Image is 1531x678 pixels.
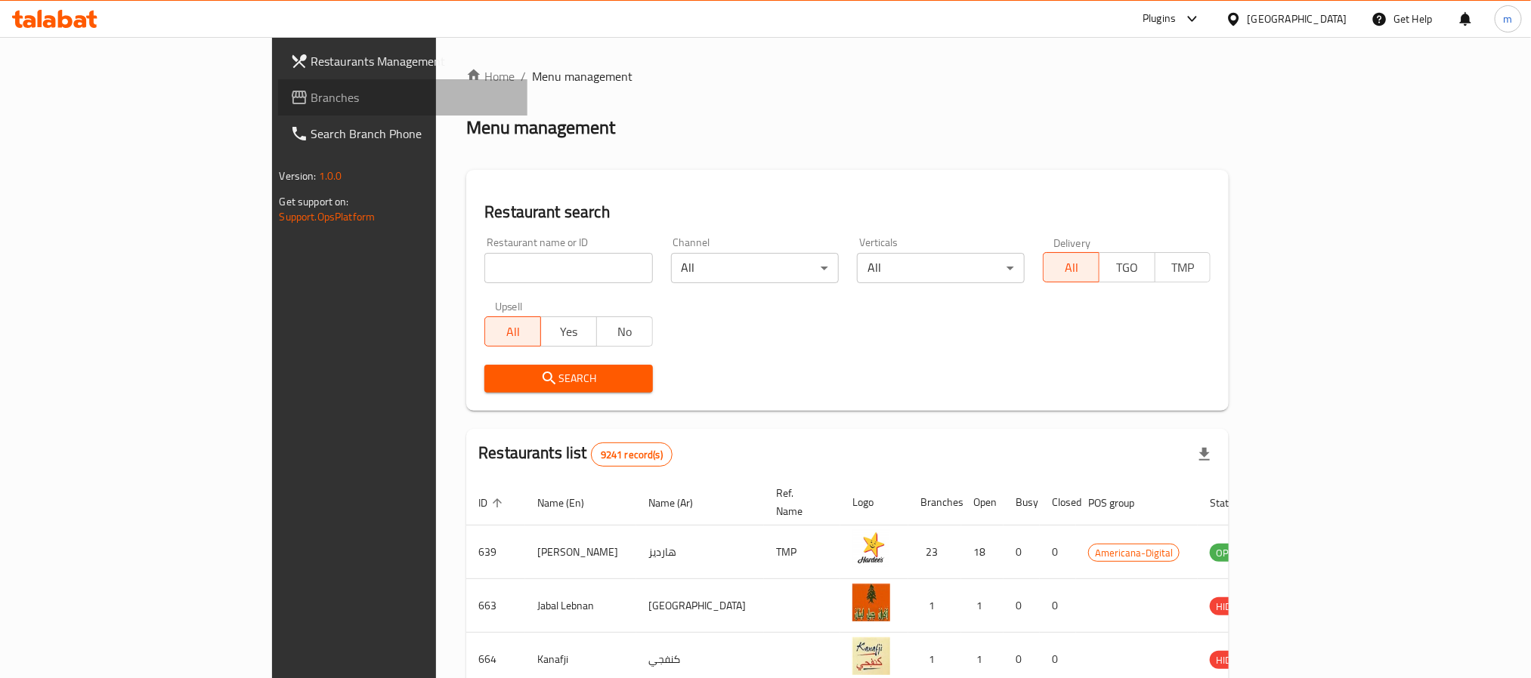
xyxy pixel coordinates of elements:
[1040,579,1076,633] td: 0
[278,79,527,116] a: Branches
[1050,257,1093,279] span: All
[636,525,764,579] td: هارديز
[311,52,515,70] span: Restaurants Management
[537,494,604,512] span: Name (En)
[1210,598,1255,615] span: HIDDEN
[278,43,527,79] a: Restaurants Management
[764,525,840,579] td: TMP
[496,369,640,388] span: Search
[852,637,890,675] img: Kanafji
[484,316,541,347] button: All
[1210,544,1247,562] div: OPEN
[525,579,636,633] td: Jabal Lebnan
[636,579,764,633] td: [GEOGRAPHIC_DATA]
[1099,252,1155,282] button: TGO
[1053,237,1091,248] label: Delivery
[491,321,535,343] span: All
[280,192,349,211] span: Get support on:
[852,530,890,568] img: Hardee's
[1210,652,1255,669] span: HIDDEN
[547,321,591,343] span: Yes
[484,253,652,283] input: Search for restaurant name or ID..
[961,579,1004,633] td: 1
[311,88,515,106] span: Branches
[1106,257,1149,279] span: TGO
[540,316,597,347] button: Yes
[1210,544,1247,562] span: OPEN
[466,116,615,140] h2: Menu management
[1004,525,1040,579] td: 0
[648,494,713,512] span: Name (Ar)
[319,166,342,186] span: 1.0.0
[857,253,1025,283] div: All
[280,166,317,186] span: Version:
[1248,11,1347,27] div: [GEOGRAPHIC_DATA]
[280,207,376,227] a: Support.OpsPlatform
[525,525,636,579] td: [PERSON_NAME]
[592,448,672,462] span: 9241 record(s)
[1040,479,1076,525] th: Closed
[1004,479,1040,525] th: Busy
[961,525,1004,579] td: 18
[278,116,527,152] a: Search Branch Phone
[1088,494,1154,512] span: POS group
[961,479,1004,525] th: Open
[1089,544,1179,562] span: Americana-Digital
[532,67,633,85] span: Menu management
[852,584,890,621] img: Jabal Lebnan
[478,442,673,467] h2: Restaurants list
[466,67,1229,85] nav: breadcrumb
[1210,651,1255,669] div: HIDDEN
[908,579,961,633] td: 1
[671,253,839,283] div: All
[1004,579,1040,633] td: 0
[1186,436,1223,473] div: Export file
[603,321,647,343] span: No
[311,125,515,143] span: Search Branch Phone
[908,479,961,525] th: Branches
[495,301,523,312] label: Upsell
[591,442,673,467] div: Total records count
[1155,252,1211,282] button: TMP
[1504,11,1513,27] span: m
[1040,525,1076,579] td: 0
[596,316,653,347] button: No
[484,365,652,393] button: Search
[1161,257,1205,279] span: TMP
[478,494,507,512] span: ID
[1043,252,1100,282] button: All
[1143,10,1176,28] div: Plugins
[484,201,1211,223] h2: Restaurant search
[776,484,822,520] span: Ref. Name
[840,479,908,525] th: Logo
[908,525,961,579] td: 23
[1210,494,1259,512] span: Status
